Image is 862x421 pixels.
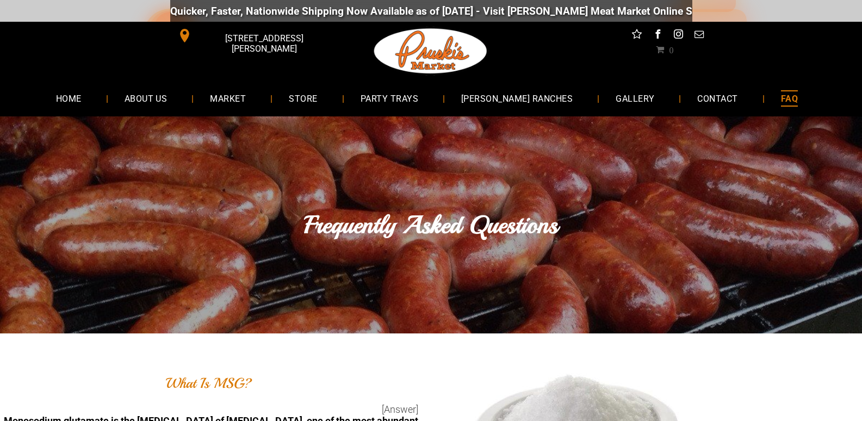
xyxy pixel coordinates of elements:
a: instagram [671,27,685,44]
a: FAQ [765,84,814,113]
span: [Answer] [382,404,418,415]
img: Pruski-s+Market+HQ+Logo2-1920w.png [372,22,489,81]
a: HOME [40,84,98,113]
a: Social network [630,27,644,44]
a: STORE [272,84,333,113]
span: [STREET_ADDRESS][PERSON_NAME] [194,28,334,59]
a: email [692,27,706,44]
a: facebook [650,27,665,44]
font: What Is MSG? [166,374,252,392]
font: Frequently Asked Questions [304,209,558,240]
a: GALLERY [599,84,671,113]
a: MARKET [194,84,262,113]
a: CONTACT [681,84,754,113]
a: [STREET_ADDRESS][PERSON_NAME] [170,27,337,44]
span: 0 [669,45,673,54]
a: PARTY TRAYS [344,84,435,113]
a: ABOUT US [108,84,184,113]
a: [PERSON_NAME] RANCHES [445,84,589,113]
